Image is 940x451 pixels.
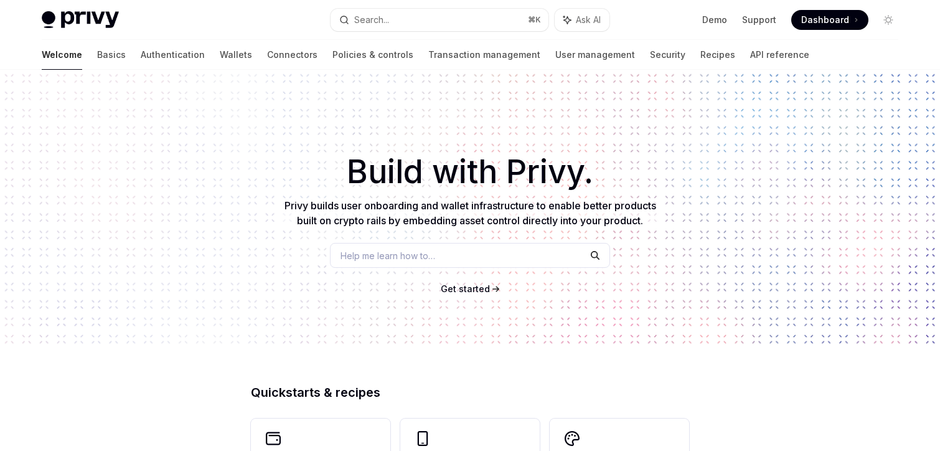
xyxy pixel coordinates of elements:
[42,40,82,70] a: Welcome
[347,161,593,183] span: Build with Privy.
[428,40,540,70] a: Transaction management
[441,283,490,294] span: Get started
[576,14,601,26] span: Ask AI
[220,40,252,70] a: Wallets
[267,40,317,70] a: Connectors
[742,14,776,26] a: Support
[354,12,389,27] div: Search...
[801,14,849,26] span: Dashboard
[528,15,541,25] span: ⌘ K
[332,40,413,70] a: Policies & controls
[441,283,490,295] a: Get started
[284,199,656,227] span: Privy builds user onboarding and wallet infrastructure to enable better products built on crypto ...
[141,40,205,70] a: Authentication
[791,10,868,30] a: Dashboard
[702,14,727,26] a: Demo
[97,40,126,70] a: Basics
[555,9,609,31] button: Ask AI
[251,386,380,399] span: Quickstarts & recipes
[331,9,548,31] button: Search...⌘K
[555,40,635,70] a: User management
[700,40,735,70] a: Recipes
[878,10,898,30] button: Toggle dark mode
[750,40,809,70] a: API reference
[650,40,685,70] a: Security
[341,249,435,262] span: Help me learn how to…
[42,11,119,29] img: light logo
